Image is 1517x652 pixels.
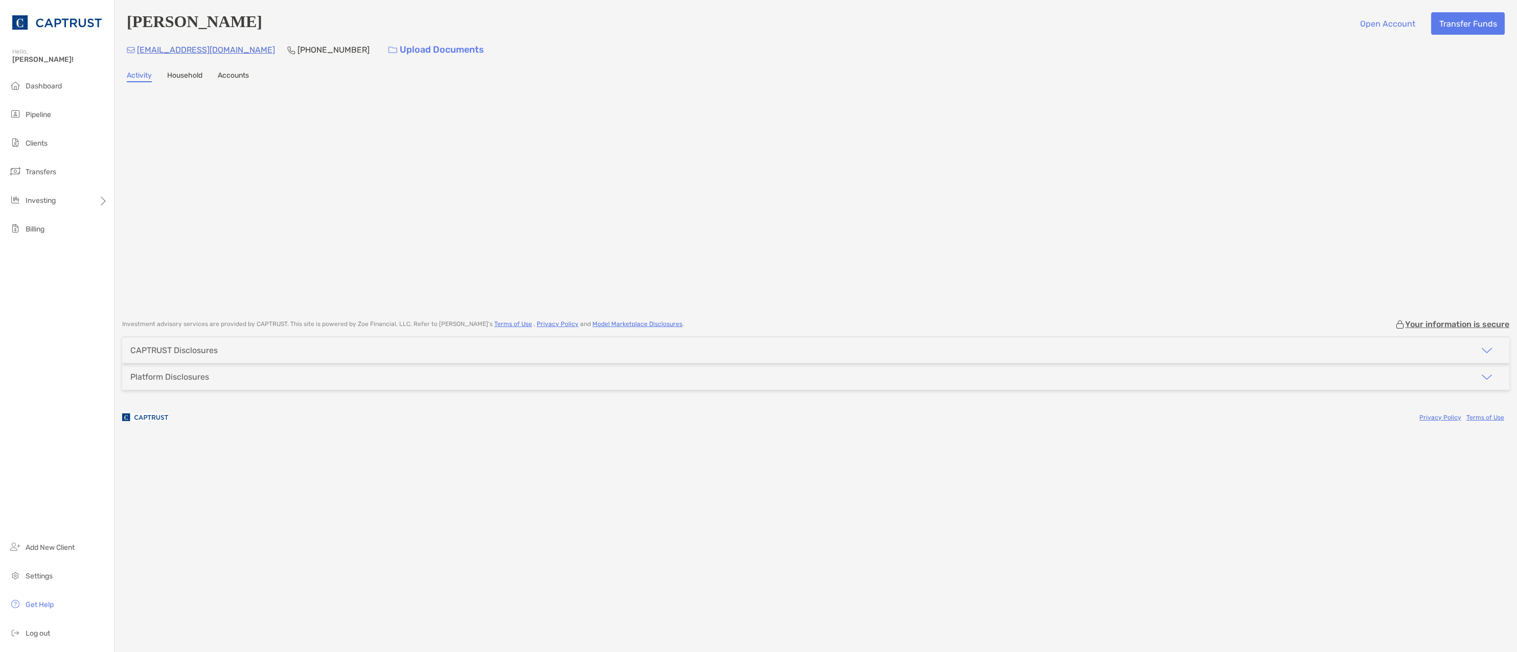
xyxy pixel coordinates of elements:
a: Privacy Policy [1419,414,1461,421]
span: [PERSON_NAME]! [12,55,108,64]
span: Log out [26,629,50,638]
span: Transfers [26,168,56,176]
span: Get Help [26,600,54,609]
div: CAPTRUST Disclosures [130,345,218,355]
a: Household [167,71,202,82]
span: Settings [26,572,53,580]
span: Add New Client [26,543,75,552]
img: add_new_client icon [9,541,21,553]
img: icon arrow [1481,344,1493,357]
h4: [PERSON_NAME] [127,12,262,35]
img: logout icon [9,626,21,639]
span: Investing [26,196,56,205]
a: Accounts [218,71,249,82]
a: Terms of Use [494,320,532,328]
span: Clients [26,139,48,148]
div: Platform Disclosures [130,372,209,382]
img: get-help icon [9,598,21,610]
img: Phone Icon [287,46,295,54]
img: CAPTRUST Logo [12,4,102,41]
img: icon arrow [1481,371,1493,383]
a: Upload Documents [382,39,491,61]
img: dashboard icon [9,79,21,91]
img: investing icon [9,194,21,206]
p: [PHONE_NUMBER] [297,43,370,56]
img: billing icon [9,222,21,235]
img: clients icon [9,136,21,149]
button: Transfer Funds [1431,12,1505,35]
span: Dashboard [26,82,62,90]
a: Activity [127,71,152,82]
img: pipeline icon [9,108,21,120]
span: Pipeline [26,110,51,119]
p: Investment advisory services are provided by CAPTRUST . This site is powered by Zoe Financial, LL... [122,320,684,328]
img: settings icon [9,569,21,581]
a: Model Marketplace Disclosures [592,320,682,328]
span: Billing [26,225,44,234]
img: Email Icon [127,47,135,53]
a: Terms of Use [1466,414,1504,421]
button: Open Account [1352,12,1423,35]
p: Your information is secure [1405,319,1509,329]
p: [EMAIL_ADDRESS][DOMAIN_NAME] [137,43,275,56]
img: company logo [122,406,168,429]
img: transfers icon [9,165,21,177]
a: Privacy Policy [537,320,579,328]
img: button icon [388,46,397,54]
